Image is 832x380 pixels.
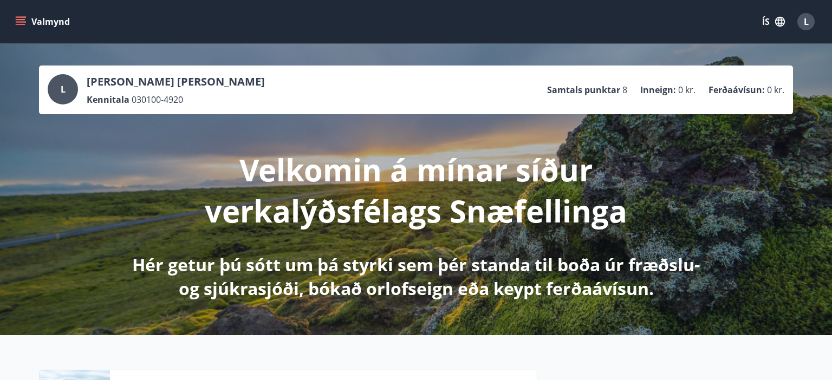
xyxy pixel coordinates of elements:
span: 0 kr. [767,84,784,96]
span: 8 [622,84,627,96]
button: menu [13,12,74,31]
span: 030100-4920 [132,94,183,106]
p: Hér getur þú sótt um þá styrki sem þér standa til boða úr fræðslu- og sjúkrasjóði, bókað orlofsei... [130,253,702,300]
button: ÍS [756,12,791,31]
p: Inneign : [640,84,676,96]
p: Samtals punktar [547,84,620,96]
button: L [793,9,819,35]
span: L [804,16,809,28]
span: 0 kr. [678,84,695,96]
p: Ferðaávísun : [708,84,765,96]
p: Kennitala [87,94,129,106]
p: [PERSON_NAME] [PERSON_NAME] [87,74,265,89]
p: Velkomin á mínar síður verkalýðsfélags Snæfellinga [130,149,702,231]
span: L [61,83,66,95]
